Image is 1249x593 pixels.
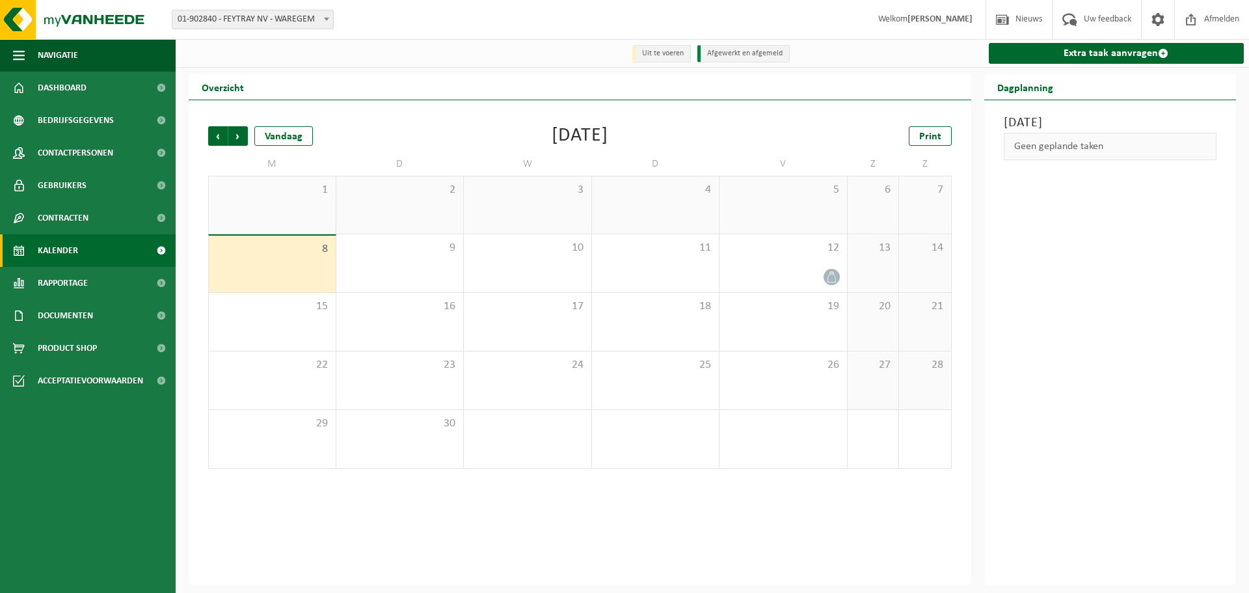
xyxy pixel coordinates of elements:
[726,358,840,372] span: 26
[552,126,608,146] div: [DATE]
[919,131,941,142] span: Print
[38,202,88,234] span: Contracten
[215,417,329,431] span: 29
[854,183,893,197] span: 6
[208,152,336,176] td: M
[189,74,257,100] h2: Overzicht
[909,126,952,146] a: Print
[598,358,713,372] span: 25
[215,242,329,256] span: 8
[726,241,840,255] span: 12
[906,358,944,372] span: 28
[1004,113,1217,133] h3: [DATE]
[470,183,585,197] span: 3
[172,10,333,29] span: 01-902840 - FEYTRAY NV - WAREGEM
[38,234,78,267] span: Kalender
[854,358,893,372] span: 27
[343,183,457,197] span: 2
[336,152,464,176] td: D
[906,241,944,255] span: 14
[470,358,585,372] span: 24
[470,299,585,314] span: 17
[899,152,951,176] td: Z
[38,169,87,202] span: Gebruikers
[38,39,78,72] span: Navigatie
[1004,133,1217,160] div: Geen geplande taken
[907,14,973,24] strong: [PERSON_NAME]
[38,267,88,299] span: Rapportage
[598,183,713,197] span: 4
[906,183,944,197] span: 7
[38,72,87,104] span: Dashboard
[464,152,592,176] td: W
[906,299,944,314] span: 21
[228,126,248,146] span: Volgende
[592,152,720,176] td: D
[38,137,113,169] span: Contactpersonen
[208,126,228,146] span: Vorige
[38,365,143,397] span: Acceptatievoorwaarden
[470,241,585,255] span: 10
[172,10,334,29] span: 01-902840 - FEYTRAY NV - WAREGEM
[989,43,1244,64] a: Extra taak aanvragen
[343,299,457,314] span: 16
[984,74,1066,100] h2: Dagplanning
[254,126,313,146] div: Vandaag
[598,241,713,255] span: 11
[719,152,848,176] td: V
[215,358,329,372] span: 22
[726,299,840,314] span: 19
[726,183,840,197] span: 5
[215,299,329,314] span: 15
[632,45,691,62] li: Uit te voeren
[38,104,114,137] span: Bedrijfsgegevens
[854,241,893,255] span: 13
[343,241,457,255] span: 9
[215,183,329,197] span: 1
[38,299,93,332] span: Documenten
[854,299,893,314] span: 20
[38,332,97,365] span: Product Shop
[343,417,457,431] span: 30
[598,299,713,314] span: 18
[343,358,457,372] span: 23
[697,45,790,62] li: Afgewerkt en afgemeld
[848,152,900,176] td: Z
